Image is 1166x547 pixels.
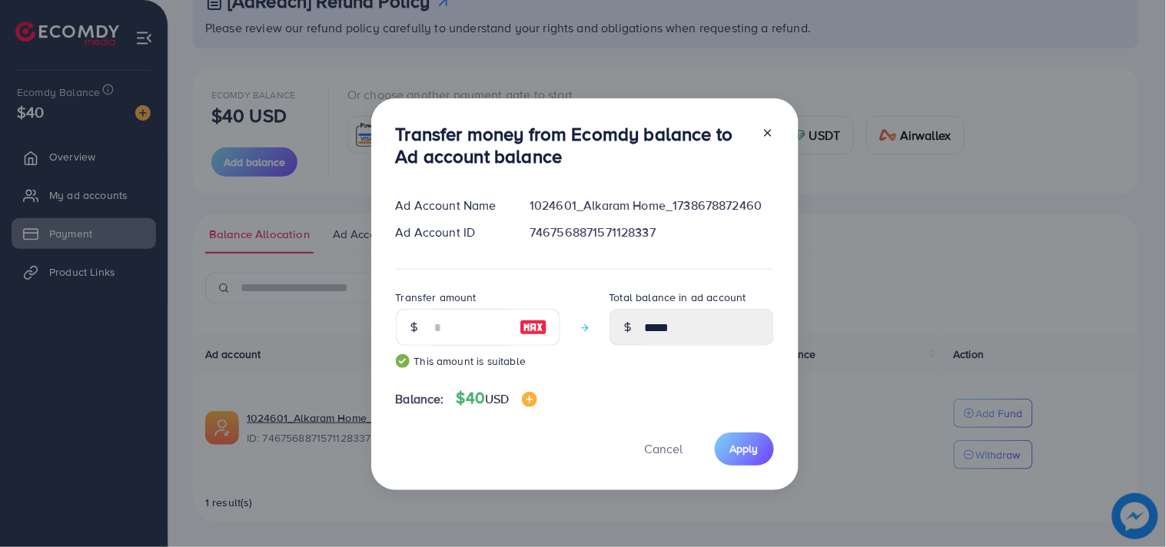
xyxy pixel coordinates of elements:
label: Total balance in ad account [610,290,746,305]
h3: Transfer money from Ecomdy balance to Ad account balance [396,123,749,167]
span: Apply [730,441,759,456]
img: image [520,318,547,336]
h4: $40 [457,389,537,408]
div: Ad Account ID [384,224,518,241]
button: Cancel [626,433,703,466]
div: 1024601_Alkaram Home_1738678872460 [517,197,786,214]
div: Ad Account Name [384,197,518,214]
label: Transfer amount [396,290,477,305]
small: This amount is suitable [396,353,560,369]
img: guide [396,354,410,368]
span: USD [485,390,509,407]
span: Cancel [645,440,683,457]
span: Balance: [396,390,444,408]
button: Apply [715,433,774,466]
img: image [522,392,537,407]
div: 7467568871571128337 [517,224,786,241]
